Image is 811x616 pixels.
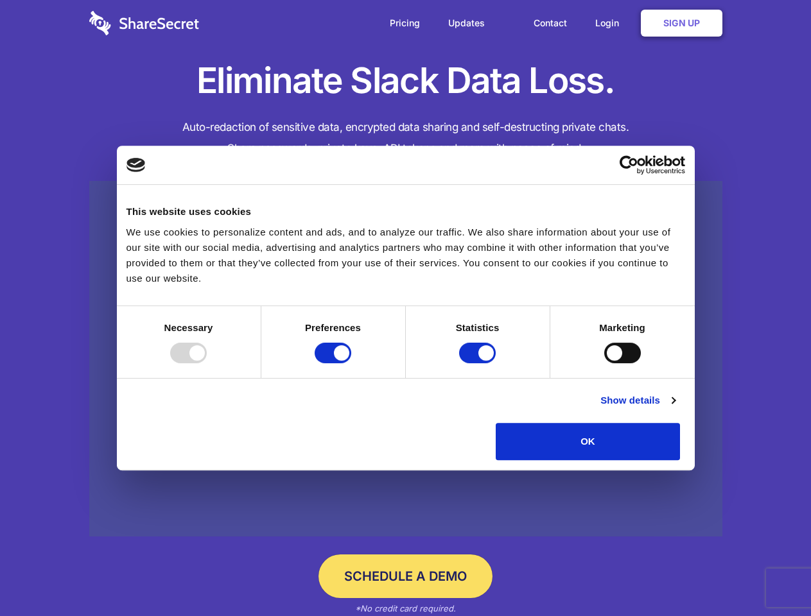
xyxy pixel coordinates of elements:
strong: Marketing [599,322,645,333]
strong: Preferences [305,322,361,333]
img: logo [126,158,146,172]
a: Login [582,3,638,43]
h1: Eliminate Slack Data Loss. [89,58,722,104]
a: Schedule a Demo [318,554,493,598]
a: Wistia video thumbnail [89,181,722,537]
a: Pricing [377,3,433,43]
button: OK [496,423,680,460]
div: This website uses cookies [126,204,685,219]
a: Show details [600,393,675,408]
strong: Statistics [456,322,500,333]
strong: Necessary [164,322,213,333]
em: *No credit card required. [355,603,456,613]
a: Sign Up [641,10,722,37]
h4: Auto-redaction of sensitive data, encrypted data sharing and self-destructing private chats. Shar... [89,117,722,159]
a: Contact [521,3,580,43]
div: We use cookies to personalize content and ads, and to analyze our traffic. We also share informat... [126,225,685,286]
img: logo-wordmark-white-trans-d4663122ce5f474addd5e946df7df03e33cb6a1c49d2221995e7729f52c070b2.svg [89,11,199,35]
a: Usercentrics Cookiebot - opens in a new window [573,155,685,175]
